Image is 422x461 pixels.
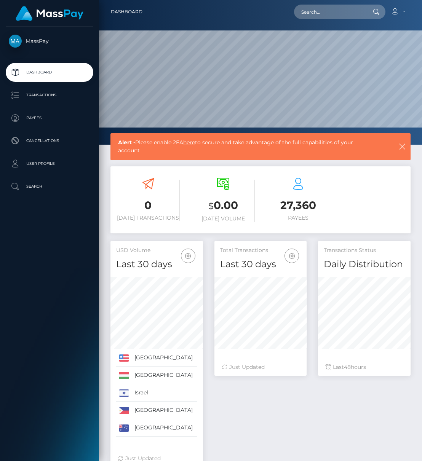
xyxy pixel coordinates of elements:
h3: 0 [116,198,180,213]
h6: [DATE] Volume [191,215,255,222]
a: here [183,139,195,146]
img: US.png [119,354,129,361]
h5: Transactions Status [324,247,405,254]
td: 2 [195,402,206,419]
a: Cancellations [6,131,93,150]
b: Alert - [118,139,135,146]
img: AU.png [119,424,129,431]
p: Dashboard [9,67,90,78]
img: PH.png [119,407,129,414]
img: MassPay Logo [16,6,83,21]
p: Search [9,181,90,192]
a: Dashboard [6,63,93,82]
h4: Last 30 days [220,258,301,271]
h6: [DATE] Transactions [116,215,180,221]
td: Israel [132,384,195,402]
a: Dashboard [111,4,142,20]
td: 13 [195,349,206,367]
td: [GEOGRAPHIC_DATA] [132,419,195,437]
h5: Total Transactions [220,247,301,254]
h4: Last 30 days [116,258,197,271]
a: Payees [6,108,93,128]
p: Cancellations [9,135,90,147]
h3: 0.00 [191,198,255,214]
a: Search [6,177,93,196]
p: User Profile [9,158,90,169]
span: 48 [344,364,351,370]
p: Transactions [9,89,90,101]
td: [GEOGRAPHIC_DATA] [132,349,195,367]
span: MassPay [6,38,93,45]
td: [GEOGRAPHIC_DATA] [132,402,195,419]
a: Transactions [6,86,93,105]
td: 1 [195,419,206,437]
small: $ [208,201,214,211]
div: Last hours [326,363,403,371]
img: IL.png [119,389,129,396]
h3: 27,360 [266,198,330,213]
span: Please enable 2FA to secure and take advantage of the full capabilities of your account [118,139,372,155]
h5: USD Volume [116,247,197,254]
h6: Payees [266,215,330,221]
td: 2 [195,367,206,384]
img: HU.png [119,372,129,379]
td: 2 [195,384,206,402]
div: Just Updated [222,363,299,371]
a: User Profile [6,154,93,173]
td: [GEOGRAPHIC_DATA] [132,367,195,384]
h4: Daily Distribution [324,258,405,271]
p: Payees [9,112,90,124]
img: MassPay [9,35,22,48]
